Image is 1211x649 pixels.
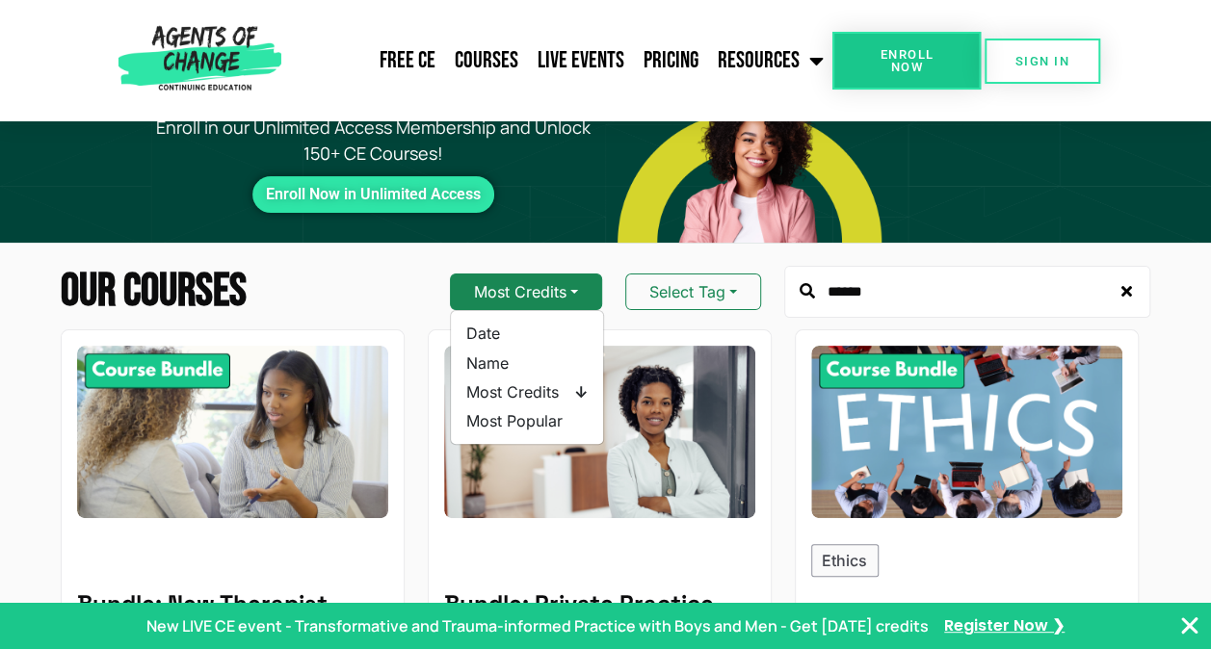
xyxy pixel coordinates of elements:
[451,319,603,348] a: Date
[527,37,633,85] a: Live Events
[811,600,1123,628] h5: Bundle: Ethics
[451,349,603,377] a: Name
[944,615,1065,636] a: Register Now ❯
[289,37,833,85] nav: Menu
[61,269,247,315] h2: Our Courses
[863,48,950,73] span: Enroll Now
[466,323,588,344] span: Date
[77,346,389,518] img: New Therapist Essentials - 10 Credit CE Bundle
[146,614,929,637] p: New LIVE CE event - Transformative and Trauma-informed Practice with Boys and Men - Get [DATE] cr...
[369,37,444,85] a: Free CE
[574,381,588,402] b: ↓
[707,37,832,85] a: Resources
[633,37,707,85] a: Pricing
[1178,614,1201,637] button: Close Banner
[266,190,481,199] span: Enroll Now in Unlimited Access
[142,115,605,167] p: Enroll in our Unlimited Access Membership and Unlock 150+ CE Courses!
[811,346,1123,518] img: Ethics - 8 Credit CE Bundle
[822,549,867,572] p: Ethics
[985,39,1100,84] a: SIGN IN
[466,352,588,374] span: Name
[625,273,761,310] button: Select Tag
[444,37,527,85] a: Courses
[466,381,588,402] span: Most Credits
[252,176,494,213] a: Enroll Now in Unlimited Access
[1015,55,1069,67] span: SIGN IN
[466,410,588,431] span: Most Popular
[444,346,756,518] img: Private Practice Launchpad - 8 Credit CE Bundle
[451,377,603,406] a: Most Credits↓
[451,406,603,435] a: Most Popular
[832,32,981,90] a: Enroll Now
[77,590,389,646] h5: Bundle: New Therapist Essentials
[444,590,756,646] h5: Bundle: Private Practice Launchpad
[450,273,602,310] button: Most Credits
